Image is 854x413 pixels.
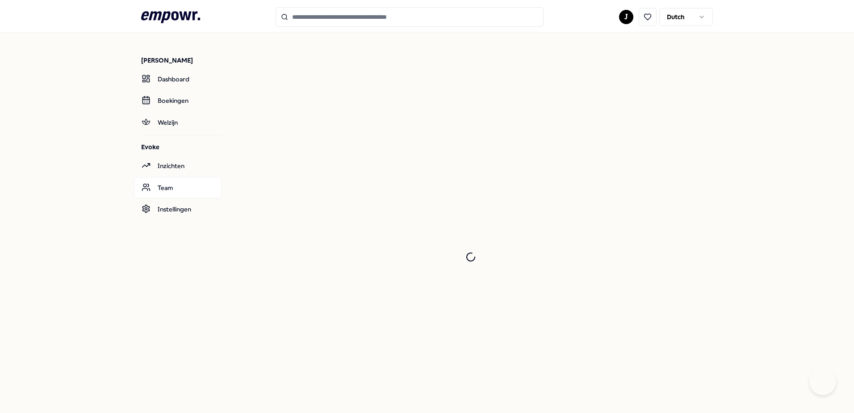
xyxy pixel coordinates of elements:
[134,68,222,90] a: Dashboard
[276,7,544,27] input: Search for products, categories or subcategories
[134,177,222,198] a: Team
[619,10,633,24] button: J
[141,56,222,65] p: [PERSON_NAME]
[809,368,836,395] iframe: Help Scout Beacon - Open
[134,155,222,177] a: Inzichten
[141,143,222,152] p: Evoke
[134,198,222,220] a: Instellingen
[134,112,222,133] a: Welzijn
[134,90,222,111] a: Boekingen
